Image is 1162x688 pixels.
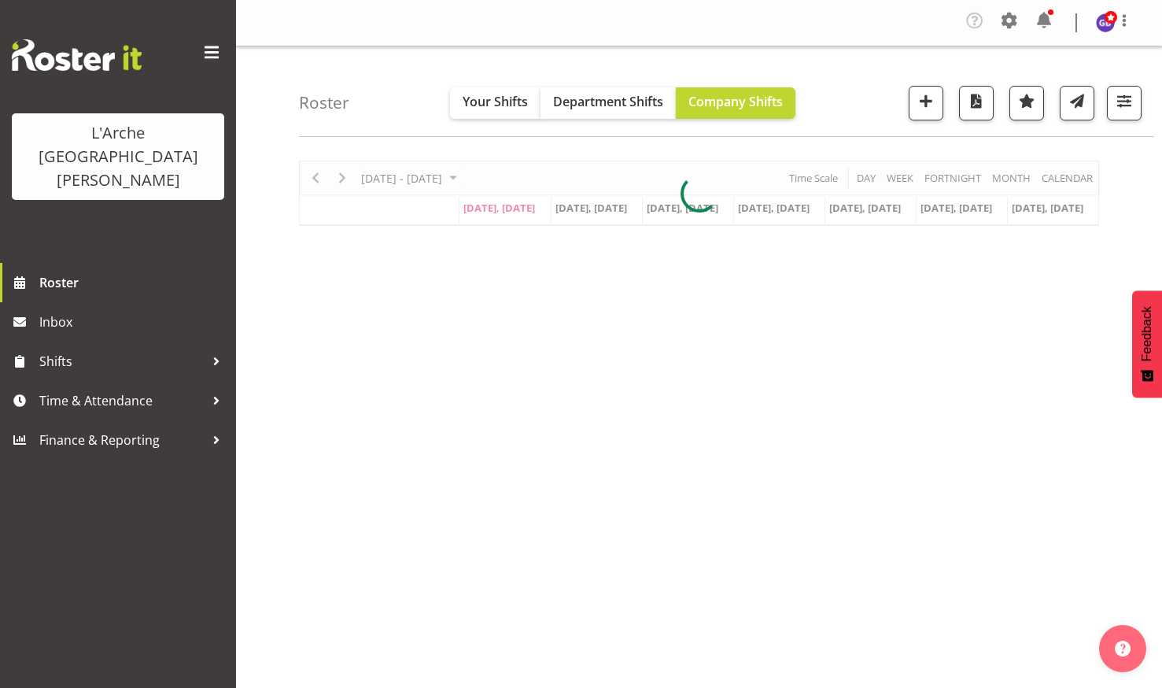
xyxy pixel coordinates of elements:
span: Feedback [1140,306,1154,361]
img: Rosterit website logo [12,39,142,71]
button: Your Shifts [450,87,540,119]
span: Time & Attendance [39,389,205,412]
span: Your Shifts [463,93,528,110]
span: Inbox [39,310,228,334]
button: Highlight an important date within the roster. [1009,86,1044,120]
button: Filter Shifts [1107,86,1142,120]
h4: Roster [299,94,349,112]
img: help-xxl-2.png [1115,641,1131,657]
button: Send a list of all shifts for the selected filtered period to all rostered employees. [1060,86,1094,120]
span: Company Shifts [688,93,783,110]
div: L'Arche [GEOGRAPHIC_DATA][PERSON_NAME] [28,121,208,192]
button: Department Shifts [540,87,676,119]
span: Roster [39,271,228,294]
span: Finance & Reporting [39,428,205,452]
button: Download a PDF of the roster according to the set date range. [959,86,994,120]
button: Feedback - Show survey [1132,290,1162,398]
span: Department Shifts [553,93,663,110]
span: Shifts [39,350,205,373]
button: Company Shifts [676,87,795,119]
button: Add a new shift [909,86,943,120]
img: gillian-bradshaw10168.jpg [1096,13,1115,32]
